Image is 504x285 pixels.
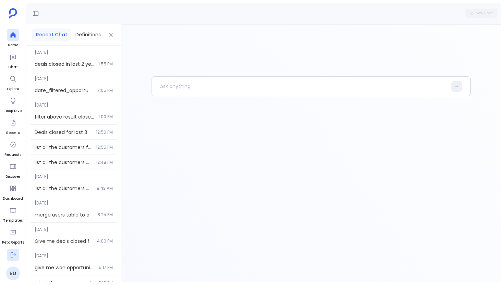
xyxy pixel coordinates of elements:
a: BD [6,267,20,280]
span: Deals closed for last 3 weeks [35,129,92,136]
a: Reports [6,116,20,136]
span: 12:48 PM [96,160,113,165]
span: PetaReports [2,240,24,245]
span: Dashboard [3,196,23,201]
span: Reports [6,130,20,136]
span: Requests [4,152,21,158]
span: [DATE] [31,46,117,55]
a: Templates [3,204,23,223]
button: Definitions [71,28,105,41]
span: Chat [7,64,19,70]
a: Requests [4,138,21,158]
span: 4:00 PM [97,238,113,244]
a: Explore [7,73,19,92]
span: [DATE] [31,170,117,179]
span: 8:42 AM [97,186,113,191]
span: filter above result closed_opportunities_last_3_years in ascending order of opportunity name column. [35,113,94,120]
button: Recent Chat [32,28,71,41]
span: Deep Dive [4,108,22,114]
span: Home [7,42,19,48]
span: [DATE] [31,98,117,108]
span: [DATE] [31,249,117,259]
span: 7:05 PM [97,88,113,93]
a: PetaReports [2,226,24,245]
span: Templates [3,218,23,223]
a: Deep Dive [4,95,22,114]
span: Discover [5,174,20,179]
span: list all the customers with aARR > 30k [35,159,92,166]
a: Chat [7,51,19,70]
span: [DATE] [31,196,117,206]
span: 8:25 PM [97,212,113,218]
span: list all the customers for last 3 years. [35,144,92,151]
span: Give me deals closed for last 2 years. [35,238,93,245]
span: 12:55 PM [96,145,113,150]
span: 12:56 PM [96,129,113,135]
span: 1:55 PM [98,61,113,67]
span: give me won opportunities [35,264,95,271]
span: deals closed in last 2 years. [35,61,94,67]
a: Discover [5,160,20,179]
span: [DATE] [31,72,117,82]
span: 5:17 PM [99,265,113,270]
span: Explore [7,86,19,92]
a: Home [7,29,19,48]
img: petavue logo [9,8,17,18]
span: 1:00 PM [98,114,113,120]
a: Dashboard [3,182,23,201]
span: [DATE] [31,223,117,232]
span: merge users table to above output and then apply same filter like take deals closed for last 2 ye... [35,211,93,218]
span: list all the customers with aARR > 30k [35,185,93,192]
span: date_filtered_opportunities = won_opportunities[(won_opportunities["salesforce_opportunities_Clos... [35,87,93,94]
